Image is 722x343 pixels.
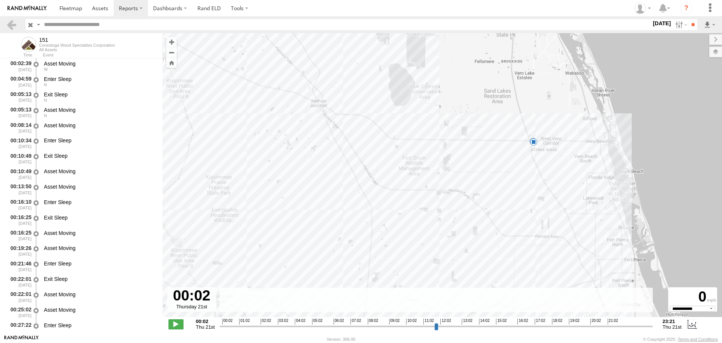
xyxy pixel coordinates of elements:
[6,259,32,273] div: 00:21:46 [DATE]
[222,319,233,325] span: 00:02
[295,319,305,325] span: 04:02
[327,337,355,341] div: Version: 306.00
[663,319,681,324] strong: 23:21
[663,324,681,330] span: Thu 21st Aug 2025
[35,19,41,30] label: Search Query
[6,90,32,104] div: 00:05:13 [DATE]
[39,43,115,47] div: Conestoga Wood Specialties Corporation
[44,152,155,159] div: Exit Sleep
[44,60,155,67] div: Asset Moving
[6,244,32,258] div: 00:19:26 [DATE]
[552,319,563,325] span: 18:02
[6,198,32,212] div: 00:16:10 [DATE]
[44,214,155,221] div: Exit Sleep
[166,58,177,68] button: Zoom Home
[44,107,155,113] div: Asset Moving
[334,319,344,325] span: 06:02
[406,319,417,325] span: 10:02
[44,260,155,267] div: Enter Sleep
[6,274,32,288] div: 00:22:01 [DATE]
[312,319,323,325] span: 05:02
[6,182,32,196] div: 00:13:50 [DATE]
[166,47,177,58] button: Zoom out
[6,136,32,150] div: 00:10:34 [DATE]
[196,319,215,324] strong: 00:02
[6,53,32,57] div: Time
[517,319,528,325] span: 16:02
[535,319,545,325] span: 17:02
[6,290,32,304] div: 00:22:01 [DATE]
[44,137,155,144] div: Enter Sleep
[608,319,618,325] span: 21:02
[166,37,177,47] button: Zoom in
[44,98,47,102] span: Heading: 9
[44,276,155,282] div: Exit Sleep
[6,229,32,242] div: 00:16:25 [DATE]
[6,167,32,181] div: 00:10:49 [DATE]
[669,288,716,306] div: 0
[44,67,48,72] span: Heading: 278
[44,91,155,98] div: Exit Sleep
[44,245,155,252] div: Asset Moving
[4,335,39,343] a: Visit our Website
[44,322,155,329] div: Enter Sleep
[6,305,32,319] div: 00:25:02 [DATE]
[261,319,271,325] span: 02:02
[44,122,155,129] div: Asset Moving
[6,321,32,335] div: 00:27:22 [DATE]
[39,47,115,52] div: All Assets
[196,324,215,330] span: Thu 21st Aug 2025
[632,3,654,14] div: Matthew Trout
[44,230,155,236] div: Asset Moving
[678,337,718,341] a: Terms and Conditions
[44,199,155,206] div: Enter Sleep
[278,319,288,325] span: 03:02
[39,37,115,43] div: 151 - View Asset History
[168,319,184,329] label: Play/Stop
[8,6,47,11] img: rand-logo.svg
[368,319,378,325] span: 08:02
[44,306,155,313] div: Asset Moving
[43,53,162,57] div: Event
[6,75,32,88] div: 00:04:59 [DATE]
[590,319,601,325] span: 20:02
[6,59,32,73] div: 00:02:39 [DATE]
[643,337,718,341] div: © Copyright 2025 -
[6,151,32,165] div: 00:10:49 [DATE]
[496,319,507,325] span: 15:02
[6,213,32,227] div: 00:16:25 [DATE]
[6,105,32,119] div: 00:05:13 [DATE]
[680,2,692,14] i: ?
[44,183,155,190] div: Asset Moving
[672,19,689,30] label: Search Filter Options
[389,319,400,325] span: 09:02
[44,82,47,87] span: Heading: 9
[44,76,155,82] div: Enter Sleep
[44,291,155,298] div: Asset Moving
[6,121,32,135] div: 00:08:14 [DATE]
[6,19,17,30] a: Back to previous Page
[651,19,672,27] label: [DATE]
[350,319,361,325] span: 07:02
[44,113,47,118] span: Heading: 9
[423,319,434,325] span: 11:02
[479,319,490,325] span: 14:02
[569,319,579,325] span: 19:02
[462,319,472,325] span: 13:02
[703,19,716,30] label: Export results as...
[239,319,250,325] span: 01:02
[440,319,451,325] span: 12:02
[44,168,155,175] div: Asset Moving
